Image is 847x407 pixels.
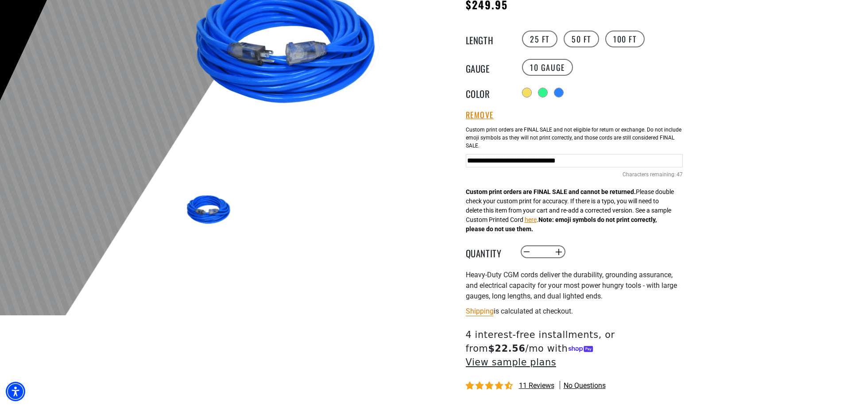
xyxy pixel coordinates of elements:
[519,381,554,390] span: 11 reviews
[466,216,657,233] strong: Note: emoji symbols do not print correctly, please do not use them.
[6,382,25,401] div: Accessibility Menu
[466,246,510,258] label: Quantity
[466,33,510,45] legend: Length
[466,271,677,300] span: Heavy-Duty CGM cords deliver the durability, grounding assurance, and electrical capacity for you...
[466,307,494,315] a: Shipping
[623,171,676,178] span: Characters remaining:
[564,31,599,47] label: 50 FT
[466,305,683,317] div: is calculated at checkout.
[466,87,510,98] legend: Color
[522,59,573,76] label: 10 Gauge
[184,185,236,236] img: blue
[466,110,494,120] button: Remove
[466,62,510,73] legend: Gauge
[522,31,557,47] label: 25 FT
[525,215,537,225] button: here
[605,31,645,47] label: 100 FT
[466,382,514,390] span: 4.64 stars
[677,171,683,178] span: 47
[564,381,606,391] span: No questions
